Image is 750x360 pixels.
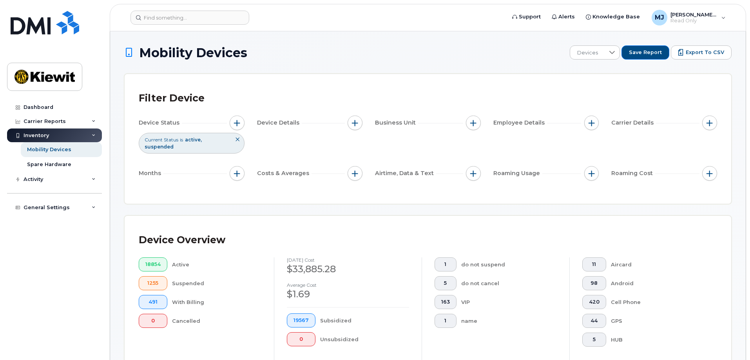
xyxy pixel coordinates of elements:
[145,261,161,268] span: 18854
[287,257,409,262] h4: [DATE] cost
[441,261,450,268] span: 1
[139,46,247,60] span: Mobility Devices
[139,314,167,328] button: 0
[461,295,557,309] div: VIP
[185,137,202,143] span: active
[287,332,315,346] button: 0
[589,299,600,305] span: 420
[145,144,174,150] span: suspended
[172,276,262,290] div: Suspended
[435,314,457,328] button: 1
[582,295,606,309] button: 420
[582,333,606,347] button: 5
[287,288,409,301] div: $1.69
[435,295,457,309] button: 163
[139,169,163,177] span: Months
[320,313,409,327] div: Subsidized
[139,295,167,309] button: 491
[257,119,302,127] span: Device Details
[461,314,557,328] div: name
[287,262,409,276] div: $33,885.28
[180,136,183,143] span: is
[172,314,262,328] div: Cancelled
[461,276,557,290] div: do not cancel
[493,169,542,177] span: Roaming Usage
[611,333,705,347] div: HUB
[589,280,600,286] span: 98
[441,318,450,324] span: 1
[435,276,457,290] button: 5
[589,318,600,324] span: 44
[570,46,605,60] span: Devices
[441,299,450,305] span: 163
[441,280,450,286] span: 5
[293,336,309,342] span: 0
[589,336,600,343] span: 5
[686,49,724,56] span: Export to CSV
[293,317,309,324] span: 19567
[611,169,655,177] span: Roaming Cost
[287,313,315,327] button: 19567
[172,257,262,271] div: Active
[139,276,167,290] button: 1255
[582,314,606,328] button: 44
[589,261,600,268] span: 11
[139,257,167,271] button: 18854
[145,136,178,143] span: Current Status
[287,282,409,288] h4: Average cost
[611,295,705,309] div: Cell Phone
[582,276,606,290] button: 98
[320,332,409,346] div: Unsubsidized
[611,257,705,271] div: Aircard
[611,119,656,127] span: Carrier Details
[375,169,436,177] span: Airtime, Data & Text
[716,326,744,354] iframe: Messenger Launcher
[145,280,161,286] span: 1255
[621,45,669,60] button: Save Report
[435,257,457,271] button: 1
[375,119,418,127] span: Business Unit
[629,49,662,56] span: Save Report
[461,257,557,271] div: do not suspend
[145,318,161,324] span: 0
[145,299,161,305] span: 491
[139,230,225,250] div: Device Overview
[611,276,705,290] div: Android
[611,314,705,328] div: GPS
[139,88,205,109] div: Filter Device
[139,119,182,127] span: Device Status
[257,169,312,177] span: Costs & Averages
[671,45,732,60] button: Export to CSV
[493,119,547,127] span: Employee Details
[172,295,262,309] div: With Billing
[582,257,606,271] button: 11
